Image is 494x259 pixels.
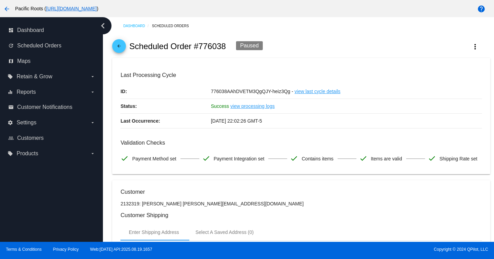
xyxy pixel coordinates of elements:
i: settings [8,120,13,125]
a: view processing logs [231,99,275,113]
a: dashboard Dashboard [8,25,95,36]
p: Status: [120,99,211,113]
mat-icon: check [120,154,129,162]
span: Payment Method set [132,151,176,166]
span: Dashboard [17,27,44,33]
span: Items are valid [371,151,402,166]
span: Shipping Rate set [439,151,478,166]
mat-icon: arrow_back [115,44,123,52]
a: Terms & Conditions [6,247,42,252]
i: dashboard [8,27,14,33]
a: [URL][DOMAIN_NAME] [46,6,97,11]
a: Scheduled Orders [152,21,195,31]
i: equalizer [8,89,13,95]
span: Retain & Grow [16,74,52,80]
i: email [8,104,14,110]
i: people_outline [8,135,14,141]
span: Customers [17,135,44,141]
h2: Scheduled Order #776038 [129,42,226,51]
h3: Customer Shipping [120,212,482,218]
i: chevron_left [97,20,108,31]
div: Select A Saved Address (0) [196,229,254,235]
span: Payment Integration set [214,151,264,166]
i: local_offer [8,151,13,156]
mat-icon: check [428,154,436,162]
span: Copyright © 2024 QPilot, LLC [253,247,488,252]
span: Customer Notifications [17,104,72,110]
a: view last cycle details [295,84,341,99]
mat-icon: arrow_back [3,5,11,13]
span: [DATE] 22:02:26 GMT-5 [211,118,262,124]
div: Paused [236,41,263,50]
i: arrow_drop_down [90,120,95,125]
a: update Scheduled Orders [8,40,95,51]
span: Products [16,150,38,157]
div: Enter Shipping Address [129,229,179,235]
span: Contains items [302,151,333,166]
mat-icon: check [290,154,298,162]
a: Privacy Policy [53,247,79,252]
a: Dashboard [123,21,152,31]
a: email Customer Notifications [8,102,95,113]
i: update [8,43,14,48]
span: Maps [17,58,31,64]
p: Last Occurrence: [120,114,211,128]
span: 776038AAhDVETM3QgQJY-heiz3Qg - [211,89,293,94]
a: people_outline Customers [8,133,95,144]
mat-icon: check [359,154,367,162]
span: Settings [16,120,36,126]
p: 2132319: [PERSON_NAME] [PERSON_NAME][EMAIL_ADDRESS][DOMAIN_NAME] [120,201,482,206]
i: arrow_drop_down [90,89,95,95]
mat-icon: check [202,154,210,162]
h3: Customer [120,189,482,195]
h3: Validation Checks [120,139,482,146]
p: ID: [120,84,211,99]
a: Web:[DATE] API:2025.08.19.1657 [90,247,152,252]
span: Scheduled Orders [17,43,61,49]
i: arrow_drop_down [90,151,95,156]
mat-icon: more_vert [471,43,479,51]
span: Success [211,103,229,109]
mat-icon: help [477,5,485,13]
i: local_offer [8,74,13,79]
h3: Last Processing Cycle [120,72,482,78]
i: arrow_drop_down [90,74,95,79]
span: Reports [16,89,36,95]
span: Pacific Roots ( ) [15,6,98,11]
i: map [8,58,14,64]
a: map Maps [8,56,95,67]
